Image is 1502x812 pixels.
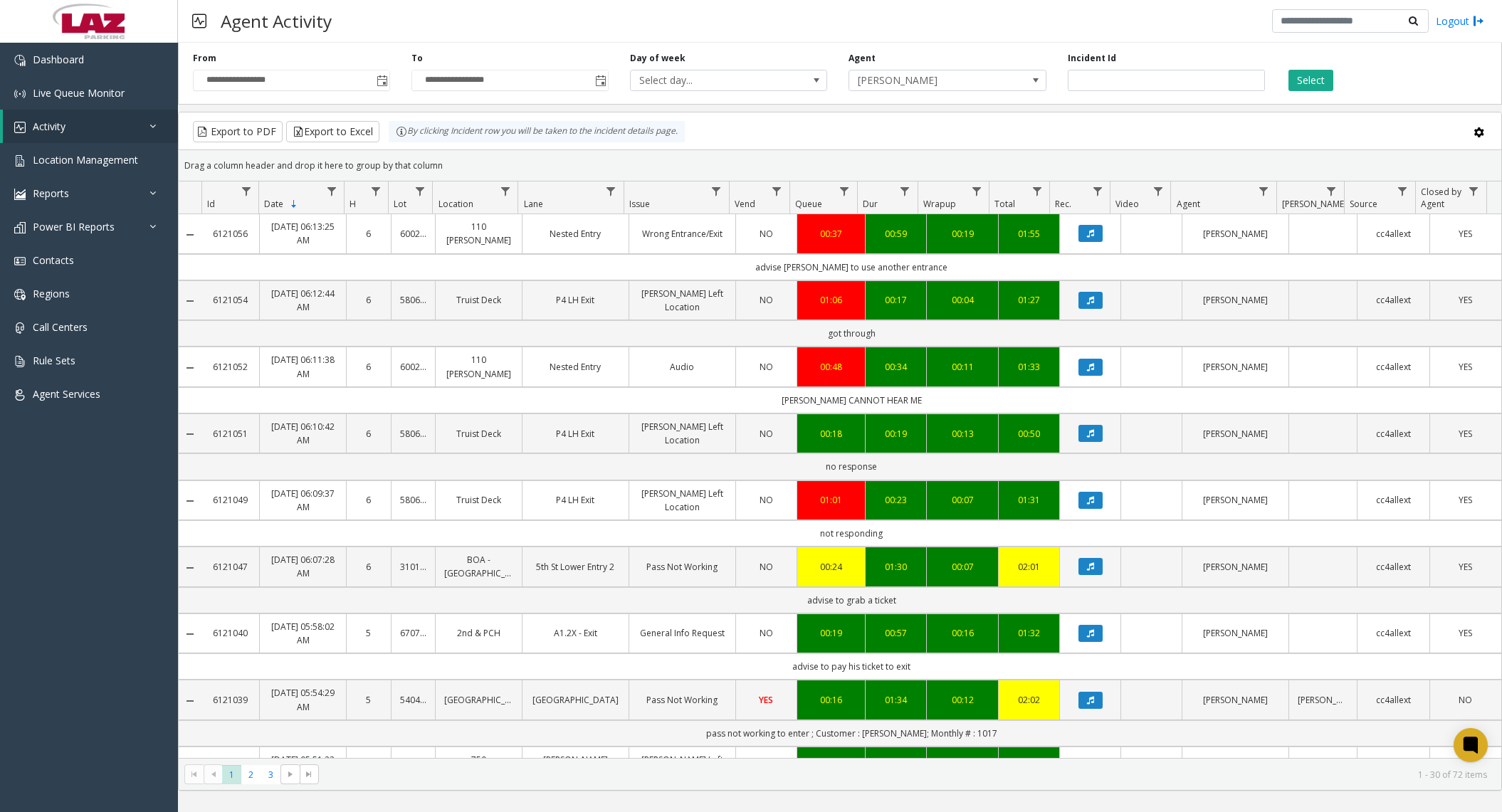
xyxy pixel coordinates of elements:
[760,627,773,639] span: NO
[745,293,788,307] a: NO
[874,493,918,507] a: 00:23
[967,181,986,201] a: Wrapup Filter Menu
[268,220,337,247] a: [DATE] 06:13:25 AM
[1439,293,1493,307] a: YES
[179,362,201,374] a: Collapse Details
[1366,360,1420,374] a: cc4allext
[179,295,201,307] a: Collapse Details
[874,693,918,707] div: 01:34
[935,693,989,707] a: 00:12
[874,293,918,307] a: 00:17
[268,287,337,314] a: [DATE] 06:12:44 AM
[179,428,201,440] a: Collapse Details
[33,186,69,200] span: Reports
[1191,560,1280,574] a: [PERSON_NAME]
[759,694,773,706] span: YES
[1321,181,1340,201] a: Parker Filter Menu
[1007,693,1051,707] a: 02:02
[1366,626,1420,640] a: cc4allext
[806,427,856,441] a: 00:18
[745,360,788,374] a: NO
[1436,14,1484,28] a: Logout
[210,560,251,574] a: 6121047
[201,387,1501,413] td: [PERSON_NAME] CANNOT HEAR ME
[210,427,251,441] a: 6121051
[495,181,515,201] a: Location Filter Menu
[1007,493,1051,507] a: 01:31
[33,320,88,334] span: Call Centers
[1007,360,1051,374] div: 01:33
[400,626,427,640] a: 670745
[629,198,650,210] span: Issue
[531,753,620,780] a: [PERSON_NAME] Entrance
[444,427,513,441] a: Truist Deck
[389,121,685,142] div: By clicking Incident row you will be taken to the incident details page.
[179,562,201,574] a: Collapse Details
[1007,626,1051,640] div: 01:32
[1439,227,1493,241] a: YES
[795,198,822,210] span: Queue
[1177,198,1200,210] span: Agent
[806,293,856,307] a: 01:06
[14,189,26,200] img: 'icon'
[874,227,918,241] div: 00:59
[288,199,300,210] span: Sortable
[524,198,543,210] span: Lane
[1191,626,1280,640] a: [PERSON_NAME]
[531,293,620,307] a: P4 LH Exit
[935,626,989,640] a: 00:16
[14,88,26,100] img: 'icon'
[1191,427,1280,441] a: [PERSON_NAME]
[1459,627,1472,639] span: YES
[1350,198,1377,210] span: Source
[1007,560,1051,574] a: 02:01
[874,560,918,574] div: 01:30
[1366,560,1420,574] a: cc4allext
[286,121,379,142] button: Export to Excel
[531,493,620,507] a: P4 LH Exit
[355,493,382,507] a: 6
[1366,493,1420,507] a: cc4allext
[1088,181,1107,201] a: Rec. Filter Menu
[935,560,989,574] div: 00:07
[531,227,620,241] a: Nested Entry
[1007,293,1051,307] div: 01:27
[806,360,856,374] a: 00:48
[280,764,300,784] span: Go to the next page
[531,360,620,374] a: Nested Entry
[994,198,1015,210] span: Total
[735,198,755,210] span: Vend
[1007,227,1051,241] a: 01:55
[745,427,788,441] a: NO
[1027,181,1046,201] a: Total Filter Menu
[935,227,989,241] div: 00:19
[201,653,1501,680] td: advise to pay his ticket to exit
[14,55,26,66] img: 'icon'
[179,495,201,507] a: Collapse Details
[355,293,382,307] a: 6
[179,695,201,707] a: Collapse Details
[874,626,918,640] a: 00:57
[201,520,1501,547] td: not responding
[300,764,319,784] span: Go to the last page
[602,181,621,201] a: Lane Filter Menu
[236,181,256,201] a: Id Filter Menu
[1288,70,1333,91] button: Select
[444,353,513,380] a: 110 [PERSON_NAME]
[355,427,382,441] a: 6
[1439,560,1493,574] a: YES
[201,254,1501,280] td: advise [PERSON_NAME] to use another entrance
[638,693,727,707] a: Pass Not Working
[896,181,915,201] a: Dur Filter Menu
[707,181,726,201] a: Issue Filter Menu
[923,198,956,210] span: Wrapup
[327,769,1487,781] kendo-pager-info: 1 - 30 of 72 items
[33,287,70,300] span: Regions
[1393,181,1412,201] a: Source Filter Menu
[638,487,727,514] a: [PERSON_NAME] Left Location
[444,693,513,707] a: [GEOGRAPHIC_DATA]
